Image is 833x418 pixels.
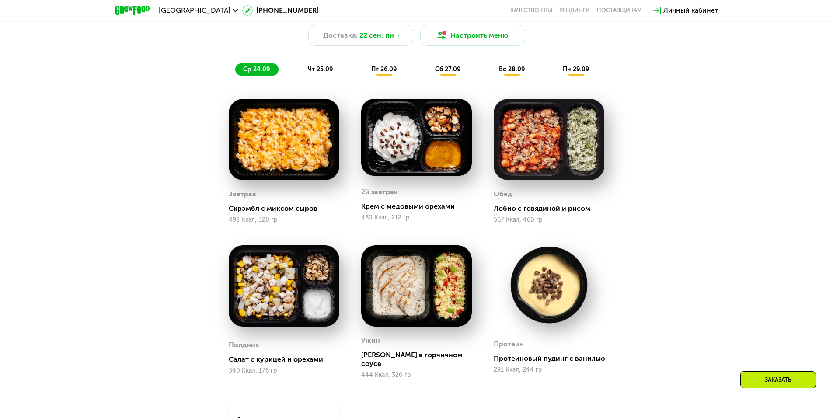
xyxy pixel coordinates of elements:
[494,366,604,373] div: 291 Ккал, 244 гр
[435,66,460,73] span: сб 27.09
[361,214,472,221] div: 480 Ккал, 212 гр
[663,5,718,16] div: Личный кабинет
[420,25,525,46] button: Настроить меню
[229,216,339,223] div: 493 Ккал, 320 гр
[494,188,512,201] div: Обед
[229,188,256,201] div: Завтрак
[499,66,525,73] span: вс 28.09
[243,66,270,73] span: ср 24.09
[510,7,552,14] a: Качество еды
[229,367,339,374] div: 340 Ккал, 176 гр
[308,66,333,73] span: чт 25.09
[229,204,346,213] div: Скрэмбл с миксом сыров
[361,185,398,199] div: 2й завтрак
[563,66,589,73] span: пн 29.09
[361,351,479,368] div: [PERSON_NAME] в горчичном соусе
[494,216,604,223] div: 567 Ккал, 460 гр
[597,7,642,14] div: поставщикам
[361,202,479,211] div: Крем с медовыми орехами
[740,371,816,388] div: Заказать
[361,334,380,347] div: Ужин
[361,372,472,379] div: 444 Ккал, 320 гр
[323,30,358,41] span: Доставка:
[559,7,590,14] a: Вендинги
[159,7,230,14] span: [GEOGRAPHIC_DATA]
[359,30,394,41] span: 22 сен, пн
[229,355,346,364] div: Салат с курицей и орехами
[371,66,397,73] span: пт 26.09
[242,5,319,16] a: [PHONE_NUMBER]
[494,204,611,213] div: Лобио с говядиной и рисом
[229,338,259,352] div: Полдник
[494,354,611,363] div: Протеиновый пудинг с ванилью
[494,338,524,351] div: Протеин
